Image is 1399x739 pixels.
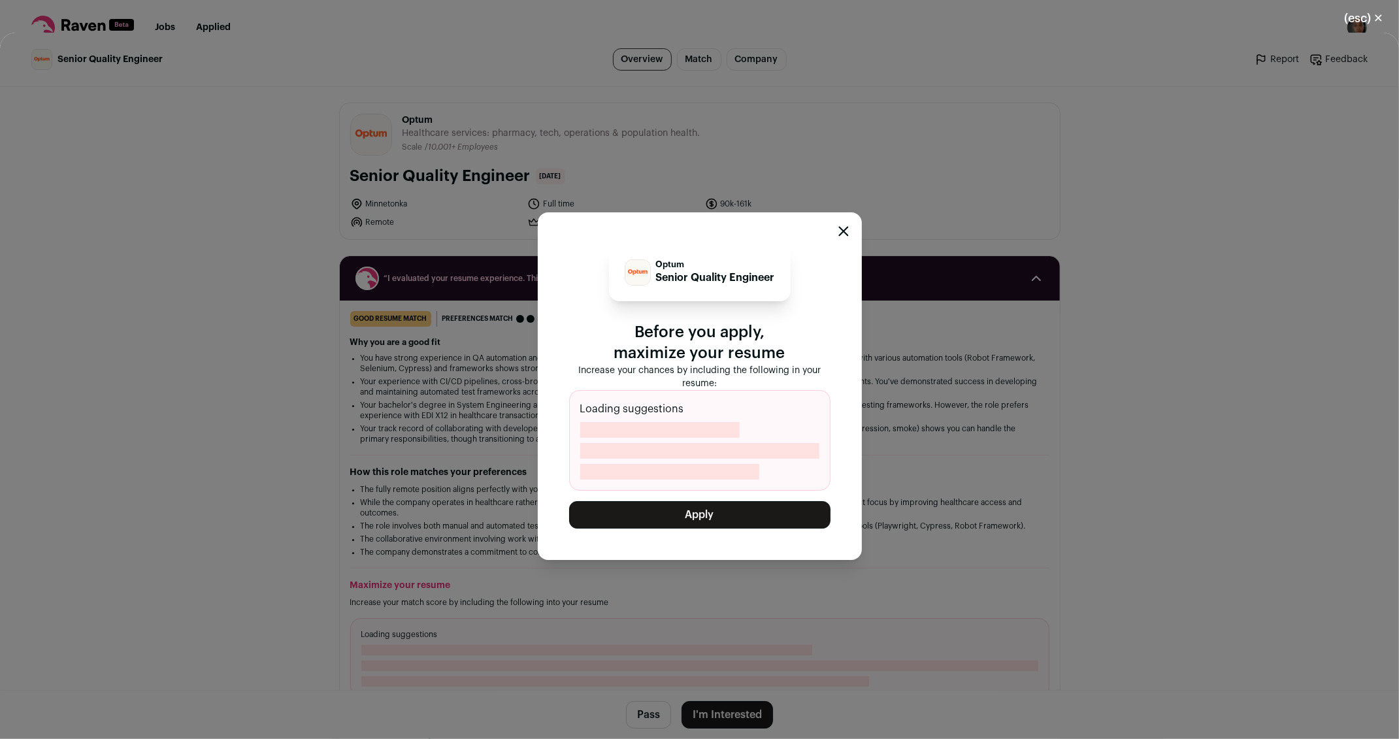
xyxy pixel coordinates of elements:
[569,390,831,491] div: Loading suggestions
[838,226,849,237] button: Close modal
[569,501,831,529] button: Apply
[569,364,831,390] p: Increase your chances by including the following in your resume:
[569,322,831,364] p: Before you apply, maximize your resume
[656,259,775,270] p: Optum
[656,270,775,286] p: Senior Quality Engineer
[625,260,650,285] img: 376ce2308abb7868d27d6bbf9139e6d572da7d7426218e43eb8ec57d9e48ff1a.jpg
[1328,4,1399,33] button: Close modal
